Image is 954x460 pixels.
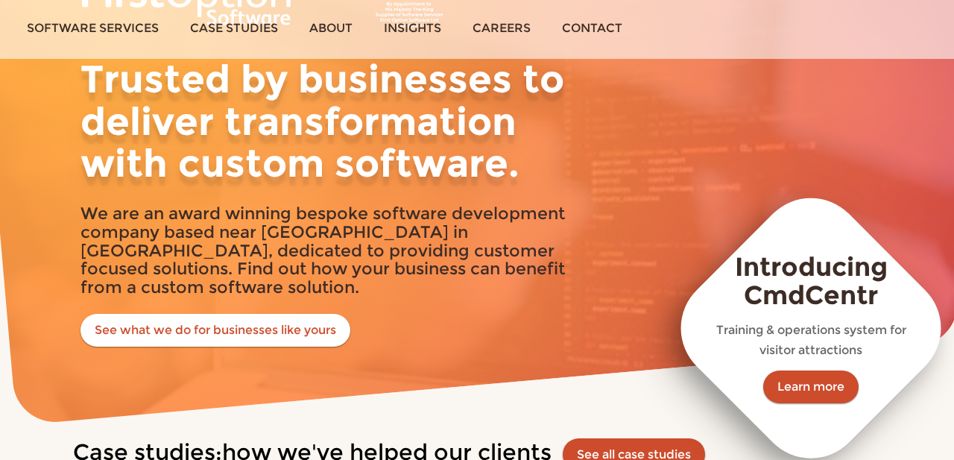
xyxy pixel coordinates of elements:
[80,58,602,184] h1: Trusted by businesses to deliver transformation with custom software.
[763,371,859,403] a: Learn more
[715,320,908,361] p: Training & operations system for visitor attractions
[80,314,350,347] a: See what we do for businesses like yours
[715,253,908,310] h3: Introducing CmdCentr
[80,204,602,296] h2: We are an award winning bespoke software development company based near [GEOGRAPHIC_DATA] in [GEO...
